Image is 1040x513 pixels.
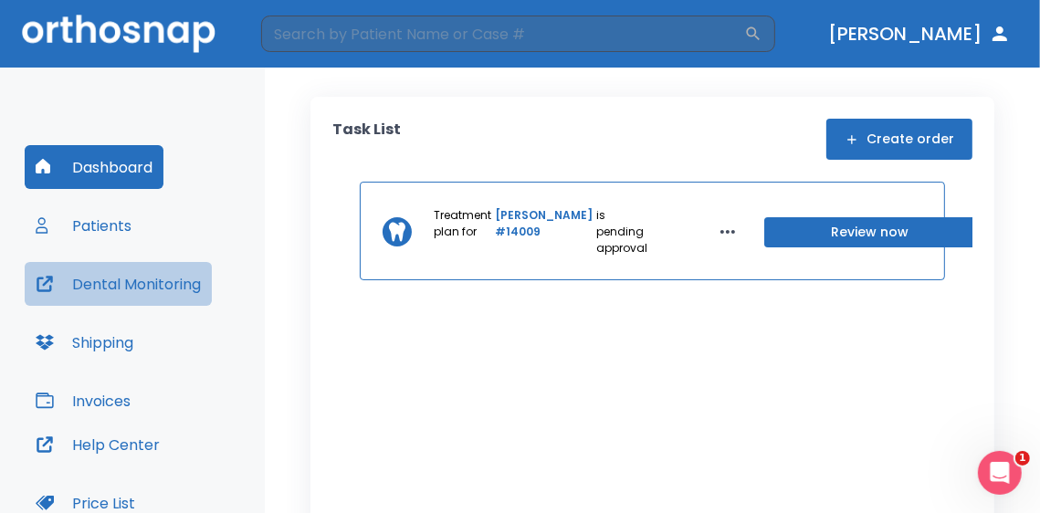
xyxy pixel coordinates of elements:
button: Dashboard [25,145,163,189]
span: 1 [1015,451,1030,466]
a: [PERSON_NAME] #14009 [495,207,593,256]
p: is pending approval [596,207,647,256]
button: Patients [25,204,142,247]
input: Search by Patient Name or Case # [261,16,744,52]
p: Treatment plan for [434,207,491,256]
button: Help Center [25,423,171,466]
p: Task List [332,119,401,160]
img: Orthosnap [22,15,215,52]
button: Create order [826,119,972,160]
button: Shipping [25,320,144,364]
iframe: Intercom live chat [978,451,1022,495]
button: Review now [764,217,976,247]
button: Invoices [25,379,142,423]
button: Dental Monitoring [25,262,212,306]
button: [PERSON_NAME] [821,17,1018,50]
